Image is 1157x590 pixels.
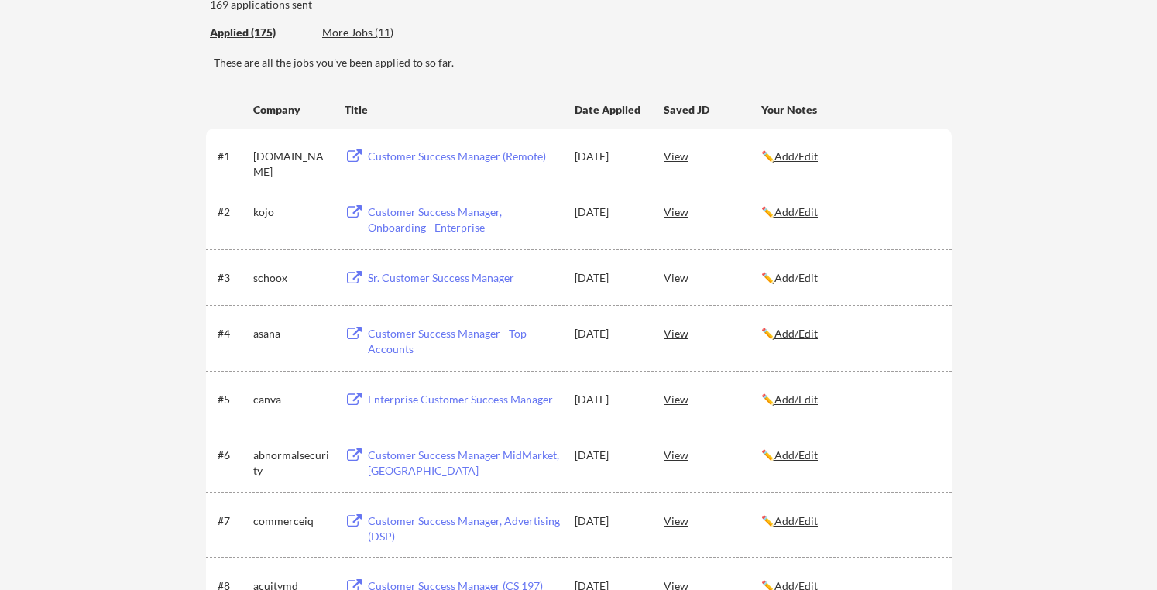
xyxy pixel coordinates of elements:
div: Applied (175) [210,25,311,40]
div: View [664,441,761,468]
div: Customer Success Manager, Onboarding - Enterprise [368,204,560,235]
div: #3 [218,270,248,286]
div: ✏️ [761,149,938,164]
div: Customer Success Manager MidMarket, [GEOGRAPHIC_DATA] [368,448,560,478]
div: schoox [253,270,331,286]
div: View [664,385,761,413]
div: commerceiq [253,513,331,529]
div: Date Applied [575,102,643,118]
div: View [664,506,761,534]
div: View [664,197,761,225]
div: [DATE] [575,392,643,407]
div: These are all the jobs you've been applied to so far. [214,55,952,70]
div: ✏️ [761,392,938,407]
div: View [664,142,761,170]
div: These are all the jobs you've been applied to so far. [210,25,311,41]
u: Add/Edit [774,514,818,527]
div: abnormalsecurity [253,448,331,478]
div: [DATE] [575,326,643,341]
div: asana [253,326,331,341]
u: Add/Edit [774,448,818,461]
div: Enterprise Customer Success Manager [368,392,560,407]
div: [DATE] [575,149,643,164]
div: canva [253,392,331,407]
div: These are job applications we think you'd be a good fit for, but couldn't apply you to automatica... [322,25,436,41]
div: Customer Success Manager (Remote) [368,149,560,164]
div: ✏️ [761,513,938,529]
u: Add/Edit [774,149,818,163]
u: Add/Edit [774,205,818,218]
div: #7 [218,513,248,529]
div: kojo [253,204,331,220]
div: #2 [218,204,248,220]
div: View [664,319,761,347]
u: Add/Edit [774,327,818,340]
u: Add/Edit [774,393,818,406]
div: [DATE] [575,270,643,286]
div: ✏️ [761,448,938,463]
u: Add/Edit [774,271,818,284]
div: #1 [218,149,248,164]
div: More Jobs (11) [322,25,436,40]
div: View [664,263,761,291]
div: #4 [218,326,248,341]
div: Customer Success Manager - Top Accounts [368,326,560,356]
div: [DOMAIN_NAME] [253,149,331,179]
div: Sr. Customer Success Manager [368,270,560,286]
div: Saved JD [664,95,761,123]
div: #6 [218,448,248,463]
div: [DATE] [575,448,643,463]
div: [DATE] [575,513,643,529]
div: Company [253,102,331,118]
div: Your Notes [761,102,938,118]
div: ✏️ [761,204,938,220]
div: #5 [218,392,248,407]
div: ✏️ [761,326,938,341]
div: [DATE] [575,204,643,220]
div: Customer Success Manager, Advertising (DSP) [368,513,560,544]
div: Title [345,102,560,118]
div: ✏️ [761,270,938,286]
